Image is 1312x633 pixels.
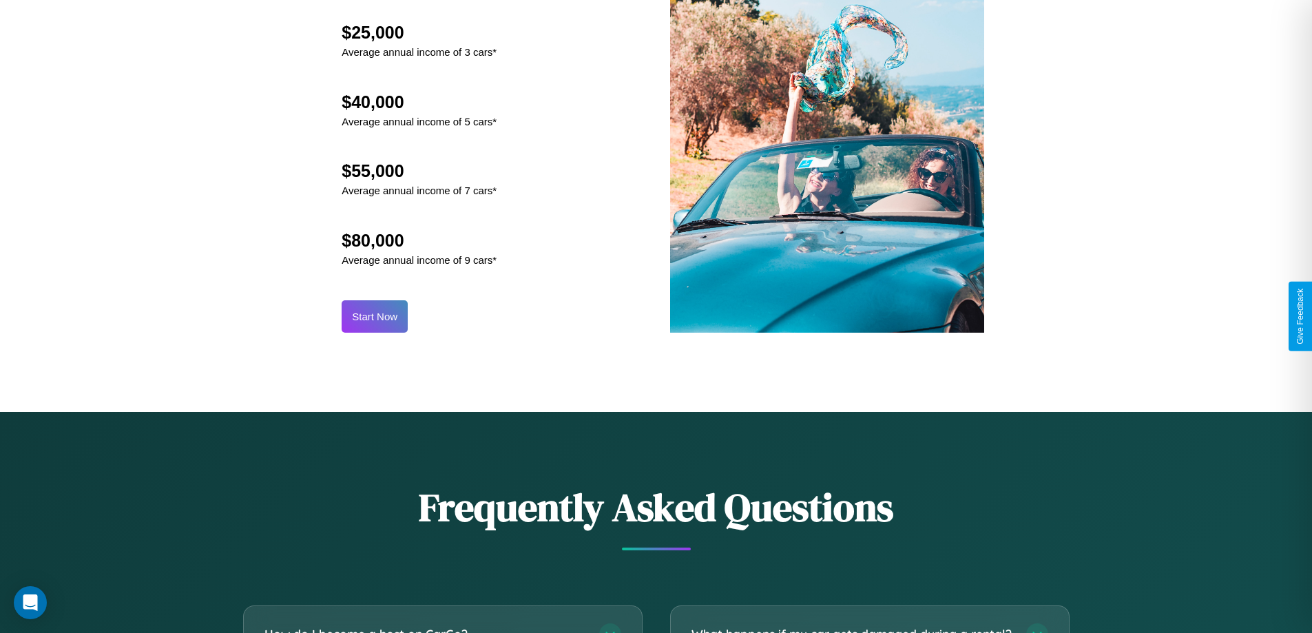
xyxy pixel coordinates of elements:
[342,300,408,333] button: Start Now
[342,43,497,61] p: Average annual income of 3 cars*
[342,112,497,131] p: Average annual income of 5 cars*
[342,181,497,200] p: Average annual income of 7 cars*
[342,231,497,251] h2: $80,000
[342,161,497,181] h2: $55,000
[14,586,47,619] div: Open Intercom Messenger
[342,92,497,112] h2: $40,000
[342,23,497,43] h2: $25,000
[342,251,497,269] p: Average annual income of 9 cars*
[1295,289,1305,344] div: Give Feedback
[243,481,1070,534] h2: Frequently Asked Questions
